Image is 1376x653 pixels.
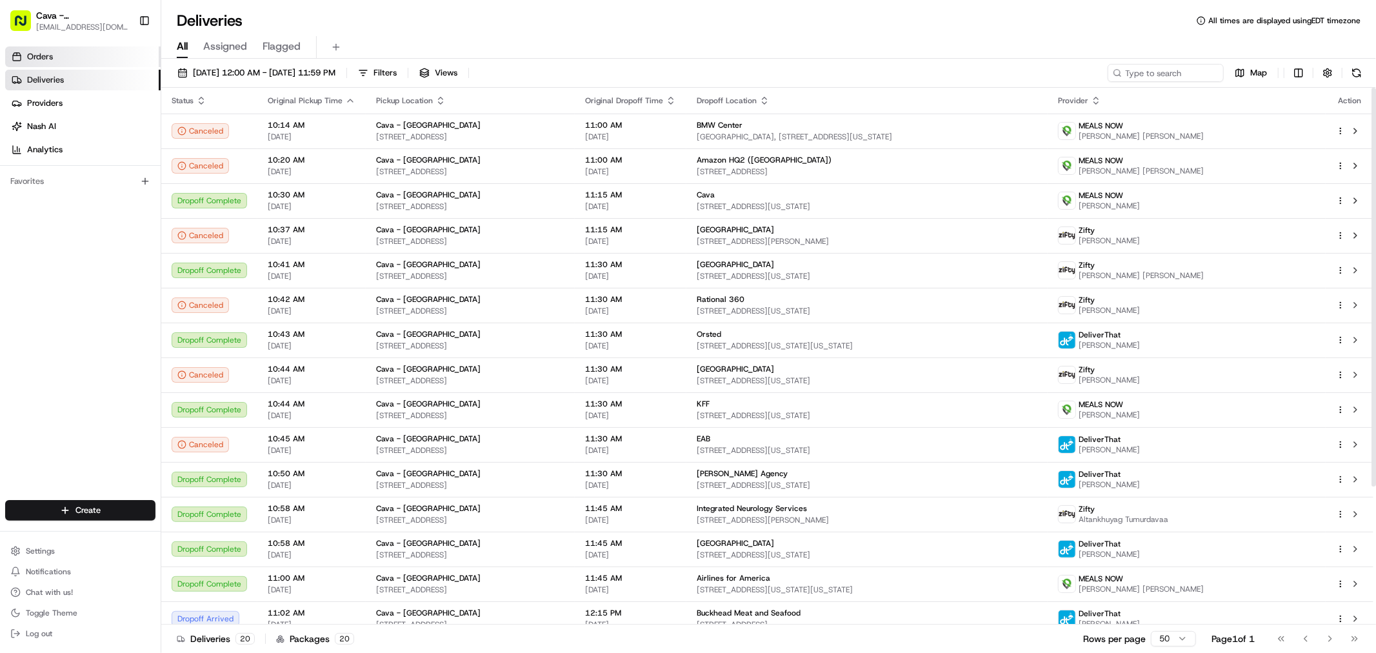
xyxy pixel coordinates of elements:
[697,515,1037,525] span: [STREET_ADDRESS][PERSON_NAME]
[376,95,433,106] span: Pickup Location
[1348,64,1366,82] button: Refresh
[268,376,355,386] span: [DATE]
[268,166,355,177] span: [DATE]
[585,190,676,200] span: 11:15 AM
[5,625,155,643] button: Log out
[177,632,255,645] div: Deliveries
[585,294,676,305] span: 11:30 AM
[36,22,128,32] span: [EMAIL_ADDRESS][DOMAIN_NAME]
[585,120,676,130] span: 11:00 AM
[376,585,564,595] span: [STREET_ADDRESS]
[435,67,457,79] span: Views
[268,480,355,490] span: [DATE]
[697,225,774,235] span: [GEOGRAPHIC_DATA]
[697,236,1037,246] span: [STREET_ADDRESS][PERSON_NAME]
[268,259,355,270] span: 10:41 AM
[5,500,155,521] button: Create
[585,538,676,548] span: 11:45 AM
[1059,541,1075,558] img: profile_deliverthat_partner.png
[697,155,832,165] span: Amazon HQ2 ([GEOGRAPHIC_DATA])
[697,306,1037,316] span: [STREET_ADDRESS][US_STATE]
[177,39,188,54] span: All
[193,67,335,79] span: [DATE] 12:00 AM - [DATE] 11:59 PM
[27,74,64,86] span: Deliveries
[585,364,676,374] span: 11:30 AM
[376,364,481,374] span: Cava - [GEOGRAPHIC_DATA]
[376,271,564,281] span: [STREET_ADDRESS]
[27,121,56,132] span: Nash AI
[1059,506,1075,523] img: zifty-logo-trans-sq.png
[268,445,355,456] span: [DATE]
[203,39,247,54] span: Assigned
[36,9,128,22] span: Cava - [GEOGRAPHIC_DATA]
[263,39,301,54] span: Flagged
[1079,166,1204,176] span: [PERSON_NAME] [PERSON_NAME]
[5,563,155,581] button: Notifications
[1059,367,1075,383] img: zifty-logo-trans-sq.png
[1079,539,1121,549] span: DeliverThat
[172,367,229,383] button: Canceled
[1079,121,1123,131] span: MEALS NOW
[697,166,1037,177] span: [STREET_ADDRESS]
[1059,436,1075,453] img: profile_deliverthat_partner.png
[697,190,715,200] span: Cava
[585,271,676,281] span: [DATE]
[376,410,564,421] span: [STREET_ADDRESS]
[1059,610,1075,627] img: profile_deliverthat_partner.png
[376,445,564,456] span: [STREET_ADDRESS]
[276,632,354,645] div: Packages
[268,468,355,479] span: 10:50 AM
[172,228,229,243] div: Canceled
[5,583,155,601] button: Chat with us!
[27,144,63,156] span: Analytics
[1059,401,1075,418] img: melas_now_logo.png
[376,329,481,339] span: Cava - [GEOGRAPHIC_DATA]
[172,437,229,452] button: Canceled
[697,364,774,374] span: [GEOGRAPHIC_DATA]
[585,166,676,177] span: [DATE]
[1079,190,1123,201] span: MEALS NOW
[585,573,676,583] span: 11:45 AM
[5,139,161,160] a: Analytics
[376,538,481,548] span: Cava - [GEOGRAPHIC_DATA]
[376,573,481,583] span: Cava - [GEOGRAPHIC_DATA]
[376,503,481,514] span: Cava - [GEOGRAPHIC_DATA]
[5,46,161,67] a: Orders
[376,434,481,444] span: Cava - [GEOGRAPHIC_DATA]
[1079,608,1121,619] span: DeliverThat
[268,550,355,560] span: [DATE]
[585,259,676,270] span: 11:30 AM
[268,399,355,409] span: 10:44 AM
[585,236,676,246] span: [DATE]
[1079,549,1140,559] span: [PERSON_NAME]
[268,120,355,130] span: 10:14 AM
[268,294,355,305] span: 10:42 AM
[26,587,73,598] span: Chat with us!
[585,468,676,479] span: 11:30 AM
[5,70,161,90] a: Deliveries
[268,225,355,235] span: 10:37 AM
[585,329,676,339] span: 11:30 AM
[1208,15,1361,26] span: All times are displayed using EDT timezone
[172,95,194,106] span: Status
[697,329,721,339] span: Orsted
[697,259,774,270] span: [GEOGRAPHIC_DATA]
[697,550,1037,560] span: [STREET_ADDRESS][US_STATE]
[697,503,807,514] span: Integrated Neurology Services
[585,608,676,618] span: 12:15 PM
[1079,410,1140,420] span: [PERSON_NAME]
[1059,227,1075,244] img: zifty-logo-trans-sq.png
[268,190,355,200] span: 10:30 AM
[268,585,355,595] span: [DATE]
[172,158,229,174] div: Canceled
[268,155,355,165] span: 10:20 AM
[1079,260,1095,270] span: Zifty
[335,633,354,645] div: 20
[1079,479,1140,490] span: [PERSON_NAME]
[585,132,676,142] span: [DATE]
[172,123,229,139] div: Canceled
[268,201,355,212] span: [DATE]
[1079,445,1140,455] span: [PERSON_NAME]
[376,132,564,142] span: [STREET_ADDRESS]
